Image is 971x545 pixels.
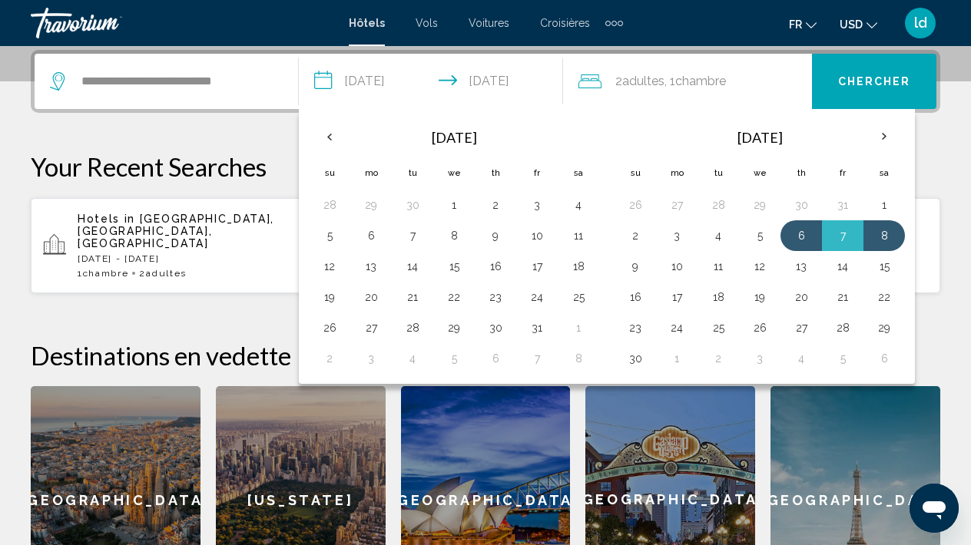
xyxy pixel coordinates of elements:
[830,225,855,246] button: Day 7
[623,286,648,308] button: Day 16
[664,194,689,216] button: Day 27
[416,17,438,29] a: Vols
[900,7,940,39] button: User Menu
[623,317,648,339] button: Day 23
[349,17,385,29] a: Hôtels
[483,348,508,369] button: Day 6
[78,253,311,264] p: [DATE] - [DATE]
[359,256,383,277] button: Day 13
[31,340,940,371] h2: Destinations en vedette
[789,256,814,277] button: Day 13
[442,256,466,277] button: Day 15
[706,194,731,216] button: Day 28
[664,225,689,246] button: Day 3
[83,268,129,279] span: Chambre
[35,54,936,109] div: Search widget
[359,225,383,246] button: Day 6
[664,317,689,339] button: Day 24
[838,76,911,88] span: Chercher
[483,225,508,246] button: Day 9
[830,194,855,216] button: Day 31
[469,17,509,29] a: Voitures
[146,268,187,279] span: Adultes
[566,225,591,246] button: Day 11
[525,317,549,339] button: Day 31
[615,71,664,92] span: 2
[623,194,648,216] button: Day 26
[747,317,772,339] button: Day 26
[789,317,814,339] button: Day 27
[747,286,772,308] button: Day 19
[540,17,590,29] a: Croisières
[812,54,936,109] button: Chercher
[442,194,466,216] button: Day 1
[317,286,342,308] button: Day 19
[789,194,814,216] button: Day 30
[830,256,855,277] button: Day 14
[78,268,128,279] span: 1
[623,225,648,246] button: Day 2
[789,225,814,246] button: Day 6
[483,256,508,277] button: Day 16
[623,348,648,369] button: Day 30
[622,74,664,88] span: Adultes
[400,317,425,339] button: Day 28
[840,18,863,31] span: USD
[566,256,591,277] button: Day 18
[317,225,342,246] button: Day 5
[872,317,896,339] button: Day 29
[872,225,896,246] button: Day 8
[442,348,466,369] button: Day 5
[789,286,814,308] button: Day 20
[483,194,508,216] button: Day 2
[563,54,812,109] button: Travelers: 2 adults, 0 children
[789,348,814,369] button: Day 4
[706,317,731,339] button: Day 25
[605,11,623,35] button: Extra navigation items
[747,194,772,216] button: Day 29
[566,194,591,216] button: Day 4
[830,348,855,369] button: Day 5
[31,8,333,38] a: Travorium
[656,119,863,156] th: [DATE]
[747,348,772,369] button: Day 3
[706,348,731,369] button: Day 2
[299,54,563,109] button: Check-in date: Nov 6, 2025 Check-out date: Nov 8, 2025
[442,225,466,246] button: Day 8
[747,256,772,277] button: Day 12
[664,286,689,308] button: Day 17
[442,317,466,339] button: Day 29
[789,18,802,31] span: fr
[706,286,731,308] button: Day 18
[31,197,323,294] button: Hotels in [GEOGRAPHIC_DATA], [GEOGRAPHIC_DATA], [GEOGRAPHIC_DATA][DATE] - [DATE]1Chambre2Adultes
[664,71,726,92] span: , 1
[840,13,877,35] button: Change currency
[566,348,591,369] button: Day 8
[359,286,383,308] button: Day 20
[675,74,726,88] span: Chambre
[664,348,689,369] button: Day 1
[359,317,383,339] button: Day 27
[317,256,342,277] button: Day 12
[350,119,558,156] th: [DATE]
[400,286,425,308] button: Day 21
[483,286,508,308] button: Day 23
[910,484,959,533] iframe: Bouton de lancement de la fenêtre de messagerie
[525,348,549,369] button: Day 7
[78,213,274,249] span: [GEOGRAPHIC_DATA], [GEOGRAPHIC_DATA], [GEOGRAPHIC_DATA]
[872,286,896,308] button: Day 22
[317,348,342,369] button: Day 2
[31,151,940,182] p: Your Recent Searches
[359,194,383,216] button: Day 29
[863,119,905,154] button: Next month
[664,256,689,277] button: Day 10
[78,213,135,225] span: Hotels in
[872,348,896,369] button: Day 6
[623,256,648,277] button: Day 9
[400,256,425,277] button: Day 14
[400,194,425,216] button: Day 30
[566,286,591,308] button: Day 25
[872,194,896,216] button: Day 1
